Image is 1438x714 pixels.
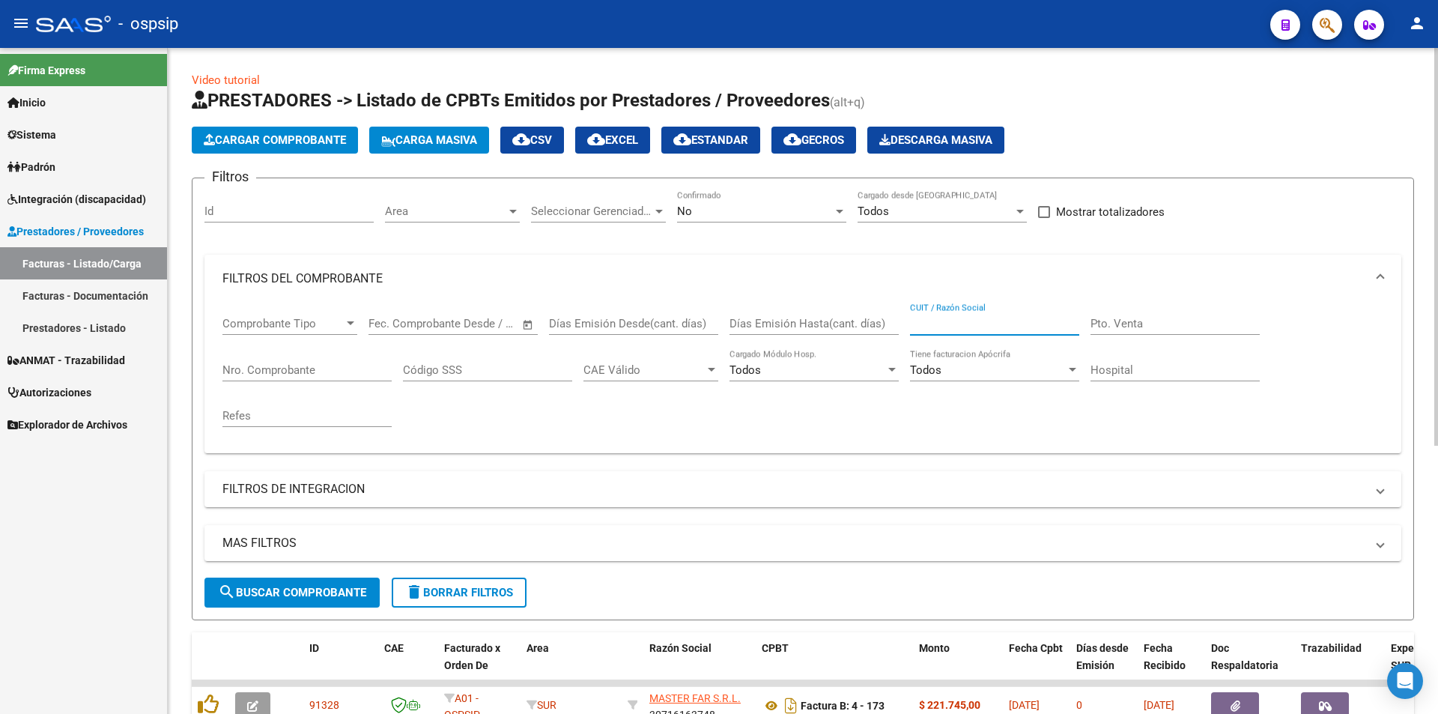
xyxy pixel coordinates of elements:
h3: Filtros [204,166,256,187]
span: PRESTADORES -> Listado de CPBTs Emitidos por Prestadores / Proveedores [192,90,830,111]
mat-icon: cloud_download [512,130,530,148]
mat-panel-title: FILTROS DEL COMPROBANTE [222,270,1365,287]
button: Borrar Filtros [392,578,527,608]
mat-expansion-panel-header: MAS FILTROS [204,525,1401,561]
span: [DATE] [1144,699,1174,711]
datatable-header-cell: Fecha Cpbt [1003,632,1070,698]
button: CSV [500,127,564,154]
button: Open calendar [520,316,537,333]
input: Fecha inicio [368,317,429,330]
button: Gecros [771,127,856,154]
span: ANMAT - Trazabilidad [7,352,125,369]
span: Prestadores / Proveedores [7,223,144,240]
strong: $ 221.745,00 [919,699,980,711]
span: CAE [384,642,404,654]
span: Sistema [7,127,56,143]
span: Cargar Comprobante [204,133,346,147]
datatable-header-cell: CAE [378,632,438,698]
a: Video tutorial [192,73,260,87]
mat-icon: person [1408,14,1426,32]
span: Facturado x Orden De [444,642,500,671]
datatable-header-cell: Razón Social [643,632,756,698]
span: Area [527,642,549,654]
strong: Factura B: 4 - 173 [801,700,885,712]
button: Descarga Masiva [867,127,1004,154]
span: Doc Respaldatoria [1211,642,1278,671]
input: Fecha fin [443,317,515,330]
span: Autorizaciones [7,384,91,401]
button: EXCEL [575,127,650,154]
span: Todos [729,363,761,377]
mat-icon: cloud_download [673,130,691,148]
span: SUR [527,699,556,711]
app-download-masive: Descarga masiva de comprobantes (adjuntos) [867,127,1004,154]
span: 91328 [309,699,339,711]
datatable-header-cell: Doc Respaldatoria [1205,632,1295,698]
mat-icon: cloud_download [587,130,605,148]
span: Integración (discapacidad) [7,191,146,208]
span: Padrón [7,159,55,175]
span: Fecha Cpbt [1009,642,1063,654]
span: CSV [512,133,552,147]
span: No [677,205,692,218]
span: Trazabilidad [1301,642,1362,654]
span: Gecros [783,133,844,147]
span: Descarga Masiva [879,133,992,147]
span: Inicio [7,94,46,111]
button: Buscar Comprobante [204,578,380,608]
span: Fecha Recibido [1144,642,1186,671]
datatable-header-cell: Facturado x Orden De [438,632,521,698]
span: Area [385,205,506,218]
span: Razón Social [649,642,712,654]
span: [DATE] [1009,699,1040,711]
datatable-header-cell: Monto [913,632,1003,698]
div: Open Intercom Messenger [1387,663,1423,699]
div: FILTROS DEL COMPROBANTE [204,303,1401,453]
span: Estandar [673,133,748,147]
datatable-header-cell: Fecha Recibido [1138,632,1205,698]
span: CPBT [762,642,789,654]
span: Borrar Filtros [405,586,513,599]
datatable-header-cell: Area [521,632,622,698]
mat-expansion-panel-header: FILTROS DEL COMPROBANTE [204,255,1401,303]
mat-icon: search [218,583,236,601]
mat-icon: cloud_download [783,130,801,148]
span: MASTER FAR S.R.L. [649,692,741,704]
span: CAE Válido [583,363,705,377]
span: (alt+q) [830,95,865,109]
datatable-header-cell: Trazabilidad [1295,632,1385,698]
span: Mostrar totalizadores [1056,203,1165,221]
datatable-header-cell: Días desde Emisión [1070,632,1138,698]
span: Firma Express [7,62,85,79]
span: Todos [910,363,941,377]
span: Comprobante Tipo [222,317,344,330]
span: ID [309,642,319,654]
mat-panel-title: FILTROS DE INTEGRACION [222,481,1365,497]
span: 0 [1076,699,1082,711]
mat-icon: delete [405,583,423,601]
span: Seleccionar Gerenciador [531,205,652,218]
span: EXCEL [587,133,638,147]
button: Cargar Comprobante [192,127,358,154]
mat-icon: menu [12,14,30,32]
datatable-header-cell: ID [303,632,378,698]
span: Carga Masiva [381,133,477,147]
span: Todos [858,205,889,218]
span: - ospsip [118,7,178,40]
button: Estandar [661,127,760,154]
span: Monto [919,642,950,654]
span: Buscar Comprobante [218,586,366,599]
mat-expansion-panel-header: FILTROS DE INTEGRACION [204,471,1401,507]
span: Días desde Emisión [1076,642,1129,671]
datatable-header-cell: CPBT [756,632,913,698]
mat-panel-title: MAS FILTROS [222,535,1365,551]
span: Explorador de Archivos [7,417,127,433]
button: Carga Masiva [369,127,489,154]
